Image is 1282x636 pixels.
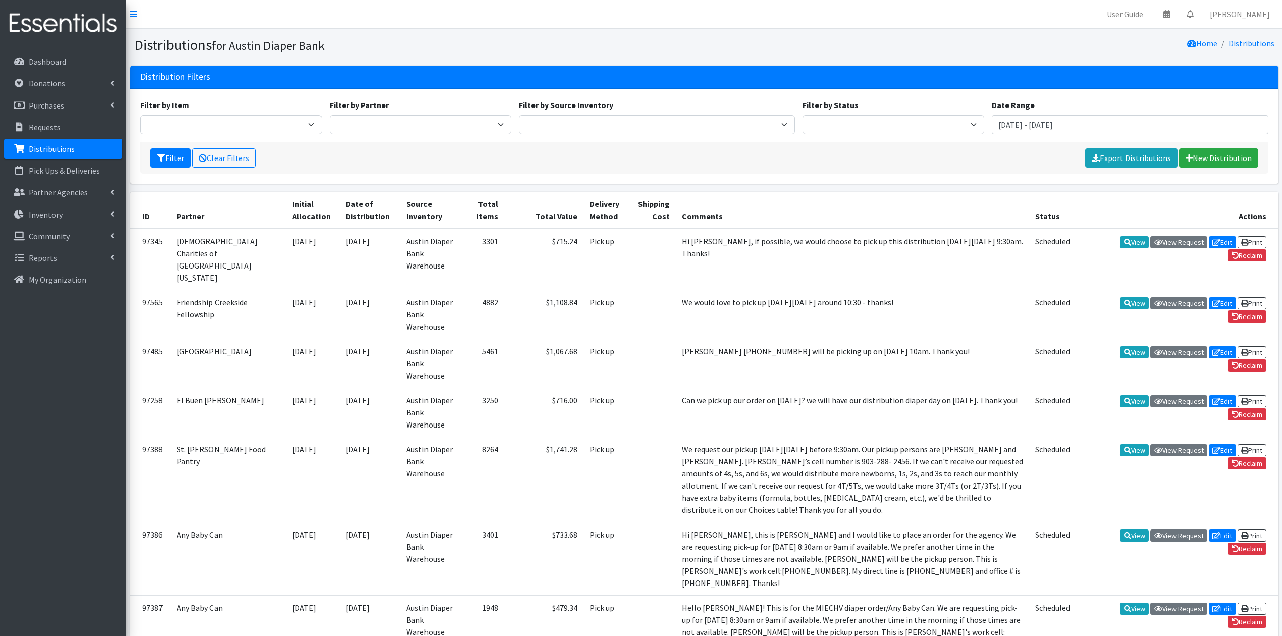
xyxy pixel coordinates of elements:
th: Initial Allocation [286,192,340,229]
td: [DATE] [340,339,400,388]
td: 8264 [460,437,504,522]
a: View [1120,395,1149,407]
td: [PERSON_NAME] [PHONE_NUMBER] will be picking up on [DATE] 10am. Thank you! [676,339,1029,388]
a: Purchases [4,95,122,116]
td: Austin Diaper Bank Warehouse [400,229,460,290]
a: View [1120,444,1149,456]
td: $716.00 [504,388,583,437]
td: [DATE] [340,522,400,595]
a: Edit [1209,395,1236,407]
button: Filter [150,148,191,168]
a: View Request [1150,395,1207,407]
a: My Organization [4,270,122,290]
label: Filter by Source Inventory [519,99,613,111]
td: [DATE] [286,339,340,388]
td: 97258 [130,388,171,437]
td: Scheduled [1029,290,1076,339]
a: View Request [1150,444,1207,456]
a: Print [1238,236,1266,248]
a: View Request [1150,529,1207,542]
p: Reports [29,253,57,263]
td: [DATE] [340,229,400,290]
td: Scheduled [1029,339,1076,388]
a: View Request [1150,346,1207,358]
a: Reclaim [1228,408,1266,420]
a: Edit [1209,603,1236,615]
p: Pick Ups & Deliveries [29,166,100,176]
td: St. [PERSON_NAME] Food Pantry [171,437,286,522]
td: Pick up [583,522,629,595]
td: [DATE] [286,290,340,339]
a: Pick Ups & Deliveries [4,161,122,181]
a: Reclaim [1228,249,1266,261]
a: [PERSON_NAME] [1202,4,1278,24]
a: Reclaim [1228,457,1266,469]
td: Austin Diaper Bank Warehouse [400,388,460,437]
a: View [1120,297,1149,309]
td: 97386 [130,522,171,595]
td: [DATE] [340,437,400,522]
a: Community [4,226,122,246]
td: [GEOGRAPHIC_DATA] [171,339,286,388]
p: Purchases [29,100,64,111]
a: User Guide [1099,4,1151,24]
td: [DATE] [286,522,340,595]
a: Print [1238,395,1266,407]
td: We request our pickup [DATE][DATE] before 9:30am. Our pickup persons are [PERSON_NAME] and [PERSO... [676,437,1029,522]
a: Edit [1209,444,1236,456]
td: Pick up [583,290,629,339]
td: 3401 [460,522,504,595]
a: Reclaim [1228,310,1266,323]
td: Scheduled [1029,437,1076,522]
a: Distributions [4,139,122,159]
td: Austin Diaper Bank Warehouse [400,339,460,388]
a: Print [1238,603,1266,615]
a: Edit [1209,346,1236,358]
a: New Distribution [1179,148,1258,168]
p: Dashboard [29,57,66,67]
a: Edit [1209,297,1236,309]
h1: Distributions [134,36,701,54]
th: Partner [171,192,286,229]
th: ID [130,192,171,229]
td: Pick up [583,339,629,388]
a: Edit [1209,529,1236,542]
a: Dashboard [4,51,122,72]
a: View [1120,236,1149,248]
td: 97388 [130,437,171,522]
td: Pick up [583,229,629,290]
td: 5461 [460,339,504,388]
a: Requests [4,117,122,137]
th: Total Items [460,192,504,229]
p: Partner Agencies [29,187,88,197]
td: [DATE] [340,388,400,437]
label: Date Range [992,99,1035,111]
a: View [1120,346,1149,358]
td: 97345 [130,229,171,290]
td: We would love to pick up [DATE][DATE] around 10:30 - thanks! [676,290,1029,339]
td: Any Baby Can [171,522,286,595]
a: Donations [4,73,122,93]
th: Delivery Method [583,192,629,229]
td: [DEMOGRAPHIC_DATA] Charities of [GEOGRAPHIC_DATA][US_STATE] [171,229,286,290]
a: Home [1187,38,1217,48]
a: Reclaim [1228,616,1266,628]
h3: Distribution Filters [140,72,210,82]
td: 3250 [460,388,504,437]
td: 3301 [460,229,504,290]
td: 4882 [460,290,504,339]
th: Actions [1077,192,1278,229]
td: [DATE] [340,290,400,339]
a: Export Distributions [1085,148,1178,168]
a: View Request [1150,236,1207,248]
th: Shipping Cost [629,192,676,229]
a: View Request [1150,297,1207,309]
td: Pick up [583,437,629,522]
td: $1,108.84 [504,290,583,339]
img: HumanEssentials [4,7,122,40]
td: Hi [PERSON_NAME], if possible, we would choose to pick up this distribution [DATE][DATE] 9:30am. ... [676,229,1029,290]
a: Print [1238,444,1266,456]
th: Source Inventory [400,192,460,229]
td: [DATE] [286,437,340,522]
label: Filter by Item [140,99,189,111]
